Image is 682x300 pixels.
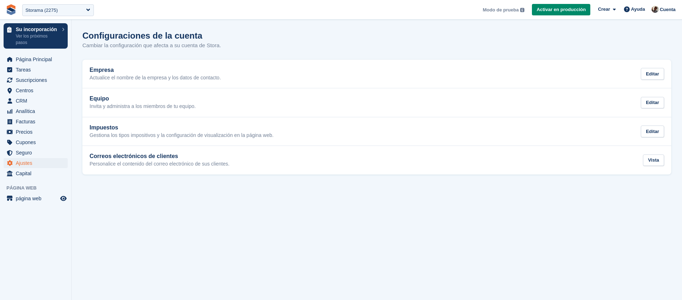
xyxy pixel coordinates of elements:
a: menu [4,117,68,127]
a: Su incorporación Ver los próximos pasos [4,23,68,49]
span: Modo de prueba [483,6,519,14]
span: página web [16,193,59,203]
a: menu [4,75,68,85]
div: Editar [641,126,664,137]
h2: Correos electrónicos de clientes [90,153,230,159]
span: CRM [16,96,59,106]
div: Editar [641,97,664,109]
a: menu [4,85,68,95]
p: Su incorporación [16,27,58,32]
a: Empresa Actualice el nombre de la empresa y los datos de contacto. Editar [82,60,671,88]
div: Editar [641,68,664,80]
span: Ajustes [16,158,59,168]
a: menu [4,158,68,168]
span: Capital [16,168,59,178]
span: Facturas [16,117,59,127]
p: Personalice el contenido del correo electrónico de sus clientes. [90,161,230,167]
div: Vista [643,154,664,166]
h1: Configuraciones de la cuenta [82,31,202,40]
p: Invita y administra a los miembros de tu equipo. [90,103,196,110]
span: Cupones [16,137,59,147]
span: Cuenta [660,6,676,13]
img: Patrick Blanc [652,6,659,13]
a: menú [4,193,68,203]
p: Gestiona los tipos impositivos y la configuración de visualización en la página web. [90,132,274,139]
span: Página Principal [16,54,59,64]
img: icon-info-grey-7440780725fd019a000dd9b08b2336e03edf1995a4989e88bcd33f0948082b44.svg [520,8,524,12]
span: Tareas [16,65,59,75]
a: menu [4,106,68,116]
span: Seguro [16,148,59,158]
a: Equipo Invita y administra a los miembros de tu equipo. Editar [82,88,671,117]
h2: Equipo [90,95,196,102]
a: Activar en producción [532,4,590,16]
span: Analítica [16,106,59,116]
a: Impuestos Gestiona los tipos impositivos y la configuración de visualización en la página web. Ed... [82,117,671,146]
a: menu [4,96,68,106]
img: stora-icon-8386f47178a22dfd0bd8f6a31ec36ba5ce8667c1dd55bd0f319d3a0aa187defe.svg [6,4,16,15]
span: Activar en producción [537,6,586,13]
a: menu [4,148,68,158]
span: Crear [598,6,610,13]
span: Página web [6,185,71,192]
p: Cambiar la configuración que afecta a su cuenta de Stora. [82,41,221,50]
p: Actualice el nombre de la empresa y los datos de contacto. [90,75,221,81]
span: Precios [16,127,59,137]
a: menu [4,65,68,75]
h2: Empresa [90,67,221,73]
h2: Impuestos [90,124,274,131]
span: Ayuda [631,6,645,13]
span: Suscripciones [16,75,59,85]
a: menu [4,127,68,137]
span: Centros [16,85,59,95]
div: Storama (2275) [25,7,58,14]
a: menu [4,54,68,64]
a: Vista previa de la tienda [59,194,68,203]
a: menu [4,168,68,178]
a: menu [4,137,68,147]
a: Correos electrónicos de clientes Personalice el contenido del correo electrónico de sus clientes.... [82,146,671,174]
p: Ver los próximos pasos [16,33,58,46]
